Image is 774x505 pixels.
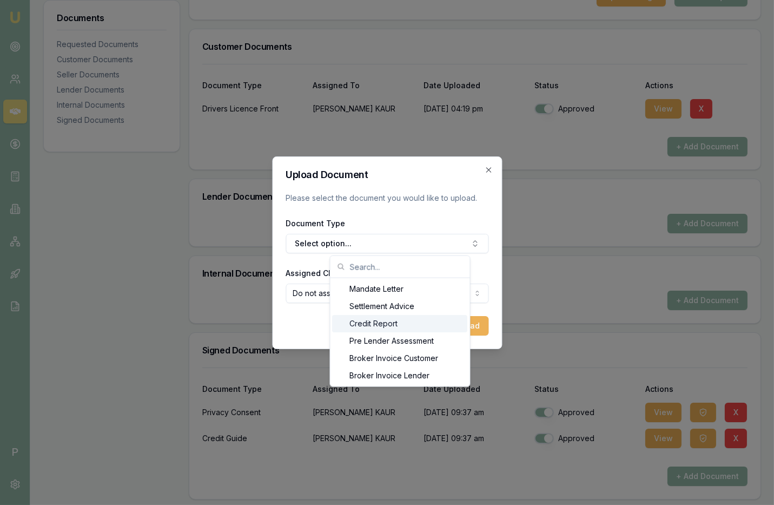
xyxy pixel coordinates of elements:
div: Broker Invoice Lender [332,367,467,384]
button: Select option... [286,234,488,253]
div: Broker Invoice Customer [332,350,467,367]
div: Settlement Advice [332,298,467,315]
label: Assigned Client [286,268,345,278]
div: Credit Report [332,315,467,332]
div: Search... [330,278,469,386]
label: Document Type [286,219,345,228]
p: Please select the document you would like to upload. [286,193,488,204]
h2: Upload Document [286,170,488,180]
div: Mandate Letter [332,280,467,298]
div: Pre Lender Assessment [332,332,467,350]
input: Search... [349,256,463,278]
div: Other Internal Document [332,384,467,402]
